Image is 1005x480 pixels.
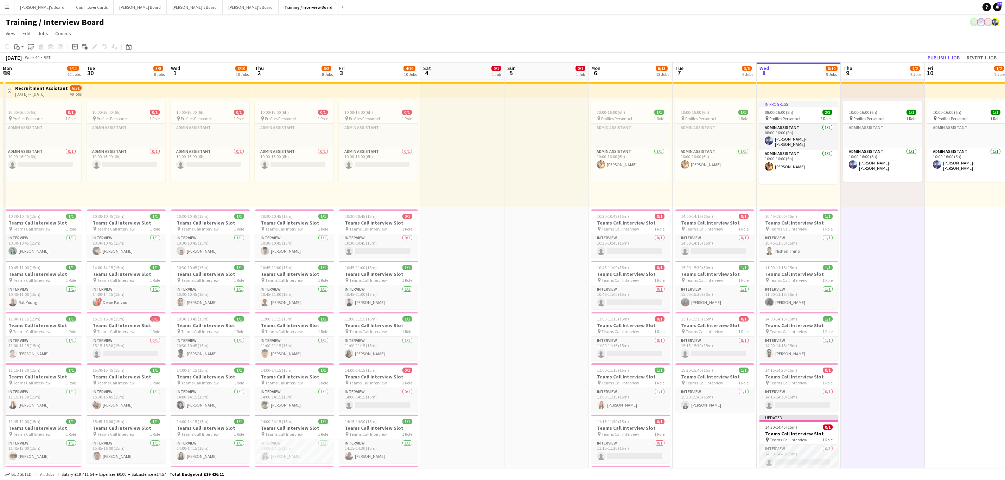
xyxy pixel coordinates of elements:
app-job-card: 14:00-14:15 (15m)1/1Teams Call Interview Slot Teams Call Interview1 RoleInterview1/114:00-14:15 (... [171,363,250,412]
app-job-card: 10:00-16:00 (6h)1/1 Profiles Personnel1 RoleAdmin AssistantAdmin Assistant1/110:00-16:00 (6h)[PER... [591,101,670,182]
span: Teams Call Interview [97,226,135,232]
span: 10:45-11:00 (15m) [8,265,40,270]
span: 1 Role [318,226,328,232]
span: 10:30-10:45 (15m) [261,214,293,219]
app-card-role: Interview1/110:45-11:00 (15m)Nishan Thing [759,234,838,258]
app-card-role: Admin Assistant0/110:00-16:00 (6h) [171,148,249,182]
app-card-role: Admin Assistant1/110:00-16:00 (6h)[PERSON_NAME]-[PERSON_NAME] [843,148,922,182]
a: 15 [993,3,1001,11]
span: 0/1 [655,316,664,322]
div: 10:45-11:00 (15m)1/1Teams Call Interview Slot Teams Call Interview1 RoleInterview1/110:45-11:00 (... [339,261,418,309]
span: 1/1 [739,265,749,270]
span: 10:30-10:45 (15m) [93,214,125,219]
span: 1 Role [318,329,328,334]
app-card-role: Interview0/115:15-15:30 (15m) [675,337,754,361]
span: 10:45-11:00 (15m) [597,265,629,270]
span: 10:45-11:00 (15m) [765,214,797,219]
span: 10:00-16:00 (6h) [260,110,289,115]
app-card-role: Interview1/110:45-11:00 (15m)[PERSON_NAME] [255,285,334,309]
app-card-role: Interview1/110:30-10:45 (15m)[PERSON_NAME] [171,234,250,258]
div: 10:00-16:00 (6h)0/1 Profiles Personnel1 RoleAdmin AssistantAdmin Assistant0/110:00-16:00 (6h) [339,101,418,182]
span: 1 Role [738,116,748,121]
span: 1/1 [823,214,833,219]
h3: Teams Call Interview Slot [339,271,418,277]
span: 10:30-10:45 (15m) [345,214,377,219]
div: 15:00-15:30 (30m)1/1Teams Call Interview Slot Teams Call Interview1 RoleInterview1/115:00-15:30 (... [675,261,754,309]
app-card-role: Admin Assistant0/110:00-16:00 (6h) [2,148,81,182]
span: 0/1 [739,214,749,219]
span: 10:00-16:00 (6h) [344,110,373,115]
div: In progress08:00-16:00 (8h)2/2 Profiles Personnel2 RolesAdmin Assistant1/108:00-16:00 (8h)[PERSON... [759,101,838,184]
span: Teams Call Interview [686,329,723,334]
div: In progress [759,101,838,107]
span: 1 Role [822,329,833,334]
span: 0/1 [655,265,664,270]
div: 10:30-10:45 (15m)1/1Teams Call Interview Slot Teams Call Interview1 RoleInterview1/110:30-10:45 (... [171,261,250,309]
app-job-card: 10:30-10:45 (15m)0/1Teams Call Interview Slot Teams Call Interview1 RoleInterview0/110:30-10:45 (... [591,209,670,258]
h3: Teams Call Interview Slot [759,220,838,226]
span: 1 Role [738,226,749,232]
span: 1/1 [66,265,76,270]
button: [PERSON_NAME]'s Board [223,0,279,14]
div: 10:00-16:00 (6h)1/1 Profiles Personnel1 RoleAdmin AssistantAdmin Assistant1/110:00-16:00 (6h)[PER... [843,101,922,182]
span: 1 Role [402,116,412,121]
span: 0/1 [318,110,328,115]
span: 10:30-10:45 (15m) [177,316,209,322]
app-job-card: 10:30-10:45 (15m)1/1Teams Call Interview Slot Teams Call Interview1 RoleInterview1/110:30-10:45 (... [87,209,166,258]
app-card-role: Admin Assistant1/108:00-16:00 (8h)[PERSON_NAME]-[PERSON_NAME] [759,124,838,150]
span: 14:00-14:15 (15m) [681,214,713,219]
span: 1 Role [150,329,160,334]
app-job-card: 14:00-14:15 (15m)1/1Teams Call Interview Slot Teams Call Interview1 RoleInterview1/114:00-14:15 (... [87,261,166,309]
span: 1/1 [402,265,412,270]
span: 1/1 [66,214,76,219]
span: Teams Call Interview [13,226,51,232]
app-card-role: Admin Assistant0/110:00-16:00 (6h) [255,148,333,182]
span: 1/1 [150,265,160,270]
app-card-role: Interview1/110:30-10:45 (15m)[PERSON_NAME] [171,285,250,309]
span: 14:00-14:15 (15m) [93,265,125,270]
h3: Teams Call Interview Slot [171,220,250,226]
div: 10:30-10:45 (15m)1/1Teams Call Interview Slot Teams Call Interview1 RoleInterview1/110:30-10:45 (... [171,312,250,361]
span: Teams Call Interview [181,329,219,334]
app-job-card: 10:30-10:45 (15m)1/1Teams Call Interview Slot Teams Call Interview1 RoleInterview1/110:30-10:45 (... [255,209,334,258]
h3: Teams Call Interview Slot [87,322,166,329]
app-job-card: 10:30-10:45 (15m)1/1Teams Call Interview Slot Teams Call Interview1 RoleInterview1/110:30-10:45 (... [171,209,250,258]
app-job-card: 14:00-14:15 (15m)1/1Teams Call Interview Slot Teams Call Interview1 RoleInterview1/114:00-14:15 (... [759,312,838,361]
div: 10:45-11:00 (15m)1/1Teams Call Interview Slot Teams Call Interview1 RoleInterview1/110:45-11:00 (... [3,261,82,309]
app-job-card: 14:00-14:15 (15m)1/1Teams Call Interview Slot Teams Call Interview1 RoleInterview1/114:00-14:15 (... [255,363,334,412]
span: 1 Role [738,278,749,283]
button: [PERSON_NAME]'s Board [14,0,70,14]
app-card-role-placeholder: Admin Assistant [2,124,81,148]
span: ! [98,298,102,302]
app-card-role-placeholder: Admin Assistant [171,124,249,148]
span: 1/1 [738,110,748,115]
span: Teams Call Interview [265,278,303,283]
app-card-role-placeholder: Admin Assistant [87,124,165,148]
span: Teams Call Interview [97,278,135,283]
span: 10:30-10:45 (15m) [177,214,209,219]
span: 1 Role [822,278,833,283]
span: 1 Role [402,329,412,334]
span: 2 Roles [820,116,832,121]
span: 1 Role [654,329,664,334]
h3: Teams Call Interview Slot [255,220,334,226]
span: 1 Role [906,116,916,121]
div: 10:00-16:00 (6h)0/1 Profiles Personnel1 RoleAdmin AssistantAdmin Assistant0/110:00-16:00 (6h) [255,101,333,182]
span: 10:00-16:00 (6h) [933,110,961,115]
span: 1/1 [234,265,244,270]
span: 1/1 [66,316,76,322]
div: 11:00-11:15 (15m)1/1Teams Call Interview Slot Teams Call Interview1 RoleInterview1/111:00-11:15 (... [255,312,334,361]
app-job-card: 10:00-16:00 (6h)0/1 Profiles Personnel1 RoleAdmin AssistantAdmin Assistant0/110:00-16:00 (6h) [2,101,81,182]
span: 1 Role [234,329,244,334]
span: 15:00-15:30 (30m) [681,265,713,270]
app-card-role: Interview0/110:45-11:00 (15m) [591,285,670,309]
span: 10:30-10:45 (15m) [8,214,40,219]
span: 0/1 [150,316,160,322]
span: Teams Call Interview [349,278,387,283]
span: 1/1 [907,110,916,115]
app-job-card: 15:15-15:30 (15m)0/1Teams Call Interview Slot Teams Call Interview1 RoleInterview0/115:15-15:30 (... [675,312,754,361]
